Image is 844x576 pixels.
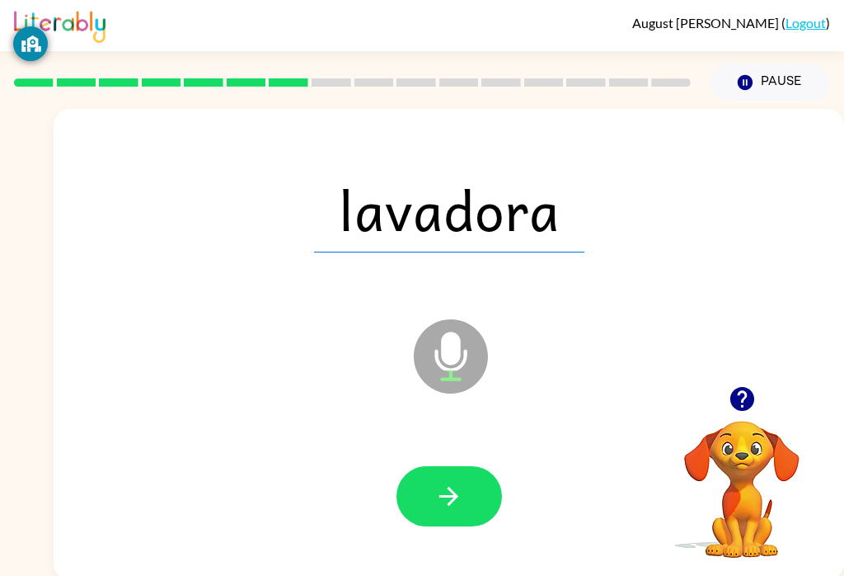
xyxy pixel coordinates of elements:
[710,64,830,102] button: Pause
[785,15,826,31] a: Logout
[632,15,781,31] span: August [PERSON_NAME]
[314,167,584,253] span: lavadora
[632,15,830,31] div: ( )
[13,26,48,61] button: GoGuardian Privacy Information
[14,7,105,43] img: Literably
[659,395,824,560] video: Your browser must support playing .mp4 files to use Literably. Please try using another browser.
